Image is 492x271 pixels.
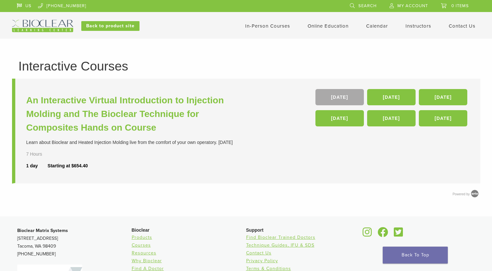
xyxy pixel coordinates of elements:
[132,242,151,248] a: Courses
[246,258,278,264] a: Privacy Policy
[47,162,88,169] div: Starting at $654.40
[419,89,467,105] a: [DATE]
[315,110,364,126] a: [DATE]
[246,227,264,233] span: Support
[19,60,474,72] h1: Interactive Courses
[17,227,132,258] p: [STREET_ADDRESS] Tacoma, WA 98409 [PHONE_NUMBER]
[246,242,314,248] a: Technique Guides, IFU & SDS
[315,89,469,130] div: , , , , ,
[406,23,431,29] a: Instructors
[308,23,349,29] a: Online Education
[132,250,156,256] a: Resources
[361,231,374,238] a: Bioclear
[470,189,480,199] img: Arlo training & Event Software
[81,21,140,31] a: Back to product site
[315,89,364,105] a: [DATE]
[453,192,480,196] a: Powered by
[366,23,388,29] a: Calendar
[132,258,162,264] a: Why Bioclear
[451,3,469,8] span: 0 items
[358,3,377,8] span: Search
[245,23,290,29] a: In-Person Courses
[397,3,428,8] span: My Account
[246,235,315,240] a: Find Bioclear Trained Doctors
[367,89,416,105] a: [DATE]
[376,231,391,238] a: Bioclear
[246,250,272,256] a: Contact Us
[17,228,68,233] strong: Bioclear Matrix Systems
[367,110,416,126] a: [DATE]
[132,227,150,233] span: Bioclear
[26,151,60,158] div: 7 Hours
[26,94,248,135] a: An Interactive Virtual Introduction to Injection Molding and The Bioclear Technique for Composite...
[383,247,448,264] a: Back To Top
[26,139,248,146] div: Learn about Bioclear and Heated Injection Molding live from the comfort of your own operatory. [D...
[132,235,152,240] a: Products
[419,110,467,126] a: [DATE]
[392,231,406,238] a: Bioclear
[449,23,475,29] a: Contact Us
[26,162,48,169] div: 1 day
[12,20,73,32] img: Bioclear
